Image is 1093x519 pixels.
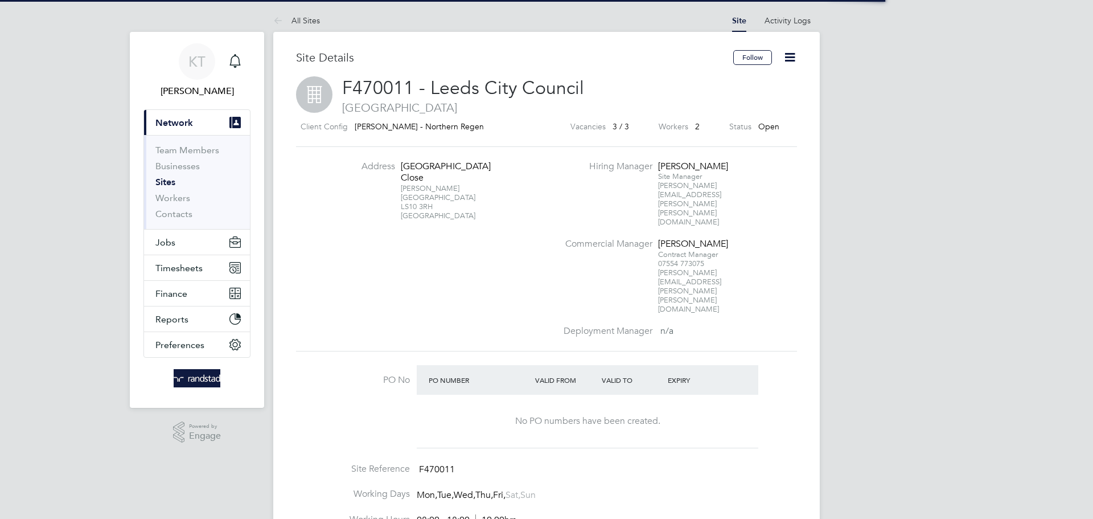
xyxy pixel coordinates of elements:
label: Site Reference [296,463,410,475]
div: No PO numbers have been created. [428,415,747,427]
div: PO Number [426,370,532,390]
a: KT[PERSON_NAME] [143,43,250,98]
span: [PERSON_NAME][EMAIL_ADDRESS][PERSON_NAME][PERSON_NAME][DOMAIN_NAME] [658,181,721,227]
label: Address [332,161,395,173]
a: Activity Logs [765,15,811,26]
span: [PERSON_NAME][EMAIL_ADDRESS][PERSON_NAME][PERSON_NAME][DOMAIN_NAME] [658,268,721,314]
span: Sun [520,489,536,501]
a: Powered byEngage [173,422,221,443]
div: Valid To [599,370,665,390]
img: randstad-logo-retina.png [174,369,221,387]
div: [PERSON_NAME] [658,238,729,250]
span: Reports [155,314,188,325]
span: [PERSON_NAME] - Northern Regen [355,121,484,132]
a: Contacts [155,209,192,219]
button: Timesheets [144,255,250,280]
a: Go to home page [143,369,250,387]
span: Open [758,121,779,132]
span: Contract Manager [658,250,718,259]
span: F470011 [419,464,455,475]
div: [GEOGRAPHIC_DATA] Close [401,161,472,185]
label: Deployment Manager [557,325,652,337]
h3: Site Details [296,50,733,65]
a: Team Members [155,145,219,156]
span: Engage [189,431,221,441]
span: Fri, [493,489,506,501]
nav: Main navigation [130,32,264,408]
div: Expiry [665,370,732,390]
span: 07554 773075 [658,259,704,268]
span: 3 / 3 [613,121,629,132]
label: Vacancies [570,120,606,134]
button: Reports [144,307,250,332]
span: Kieran Trotter [143,84,250,98]
span: Sat, [506,489,520,501]
span: Thu, [475,489,493,501]
label: PO No [296,374,410,386]
span: Site Manager [658,171,702,181]
label: Status [729,120,751,134]
a: Sites [155,177,175,187]
div: Valid From [532,370,599,390]
span: Network [155,117,193,128]
button: Finance [144,281,250,306]
span: KT [188,54,206,69]
span: Jobs [155,237,175,248]
span: 2 [695,121,700,132]
button: Preferences [144,332,250,357]
label: Commercial Manager [557,238,652,250]
a: Businesses [155,161,200,171]
span: Tue, [437,489,454,501]
span: [GEOGRAPHIC_DATA] [296,100,797,115]
a: Site [732,16,746,26]
span: Powered by [189,422,221,431]
label: Workers [659,120,688,134]
label: Working Days [296,488,410,500]
div: Network [144,135,250,229]
button: Follow [733,50,772,65]
span: F470011 - Leeds City Council [342,77,584,99]
span: n/a [660,325,673,337]
a: All Sites [273,15,320,26]
button: Jobs [144,230,250,255]
a: Workers [155,193,190,203]
span: Timesheets [155,263,203,273]
span: Mon, [417,489,437,501]
label: Hiring Manager [557,161,652,173]
span: Wed, [454,489,475,501]
div: [PERSON_NAME] [658,161,729,173]
span: Preferences [155,340,204,350]
span: Finance [155,288,187,299]
label: Client Config [301,120,348,134]
button: Network [144,110,250,135]
div: [PERSON_NAME] [GEOGRAPHIC_DATA] LS10 3RH [GEOGRAPHIC_DATA] [401,184,472,220]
